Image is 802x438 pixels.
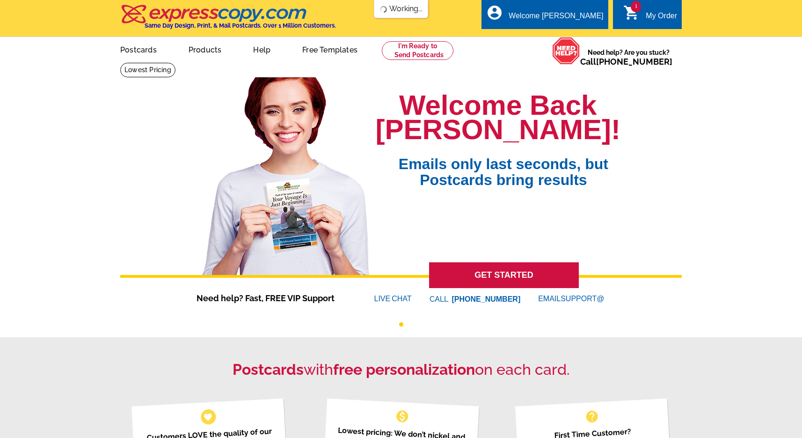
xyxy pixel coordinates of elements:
h4: Same Day Design, Print, & Mail Postcards. Over 1 Million Customers. [145,22,336,29]
font: SUPPORT@ [561,293,605,304]
img: welcome-back-logged-in.png [197,70,376,275]
span: monetization_on [395,409,410,424]
font: LIVE [374,293,392,304]
img: help [552,37,580,65]
a: [PHONE_NUMBER] [596,57,672,67]
span: Call [580,57,672,67]
div: Welcome [PERSON_NAME] [509,12,603,25]
span: Emails only last seconds, but Postcards bring results [386,142,620,188]
a: Postcards [105,38,172,60]
span: Need help? Are you stuck? [580,48,677,67]
a: Same Day Design, Print, & Mail Postcards. Over 1 Million Customers. [120,11,336,29]
strong: Postcards [233,361,304,378]
a: 1 shopping_cart My Order [623,10,677,22]
img: loading... [380,6,387,13]
h2: with on each card. [120,361,682,379]
h1: Welcome Back [PERSON_NAME]! [376,93,620,142]
strong: free personalization [333,361,475,378]
a: Products [174,38,237,60]
span: Need help? Fast, FREE VIP Support [197,292,346,304]
span: favorite [203,412,213,422]
div: My Order [646,12,677,25]
a: GET STARTED [429,262,579,288]
a: Free Templates [287,38,372,60]
i: shopping_cart [623,4,640,21]
button: 1 of 1 [399,322,403,327]
span: help [584,409,599,424]
i: account_circle [486,4,503,21]
a: LIVECHAT [374,295,412,303]
a: Help [238,38,285,60]
span: 1 [631,1,641,12]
